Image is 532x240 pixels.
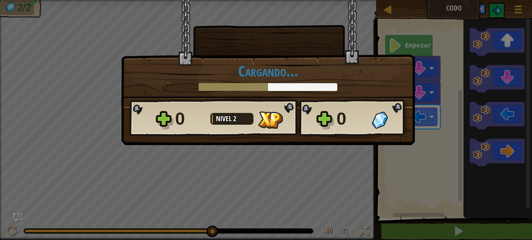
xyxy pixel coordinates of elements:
span: 2 [233,114,236,124]
div: 0 [337,106,367,131]
img: Gemas Ganadas [372,111,388,129]
div: 0 [175,106,206,131]
img: XP Ganada [258,111,283,129]
span: Nivel [216,114,233,124]
h1: Cargando... [129,63,407,79]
